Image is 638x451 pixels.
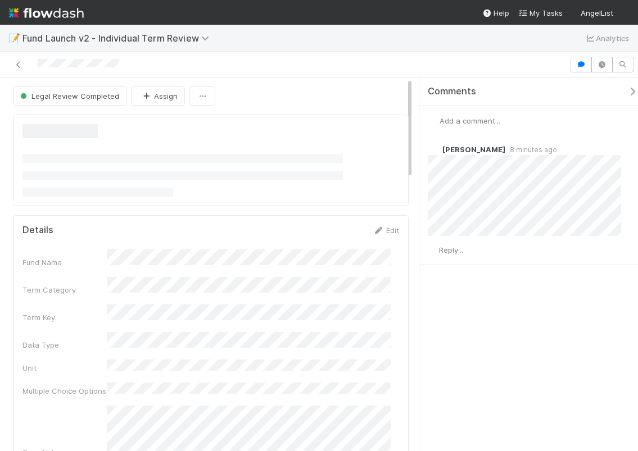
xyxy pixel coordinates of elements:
[22,33,215,44] span: Fund Launch v2 - Individual Term Review
[22,225,53,236] h5: Details
[9,33,20,43] span: 📝
[13,86,126,106] button: Legal Review Completed
[22,284,107,295] div: Term Category
[131,86,185,106] button: Assign
[9,3,84,22] img: logo-inverted-e16ddd16eac7371096b0.svg
[618,8,629,19] img: avatar_d1f4bd1b-0b26-4d9b-b8ad-69b413583d95.png
[505,145,557,154] span: 8 minutes ago
[22,257,107,268] div: Fund Name
[22,312,107,323] div: Term Key
[439,245,463,254] span: Reply...
[440,116,500,125] span: Add a comment...
[428,115,440,126] img: avatar_d1f4bd1b-0b26-4d9b-b8ad-69b413583d95.png
[482,7,509,19] div: Help
[581,8,613,17] span: AngelList
[585,31,629,45] a: Analytics
[22,339,107,350] div: Data Type
[373,226,399,235] a: Edit
[22,385,107,397] div: Multiple Choice Options
[18,92,119,101] span: Legal Review Completed
[518,8,563,17] span: My Tasks
[428,86,476,97] span: Comments
[428,245,439,256] img: avatar_d1f4bd1b-0b26-4d9b-b8ad-69b413583d95.png
[428,144,439,155] img: avatar_fee1282a-8af6-4c79-b7c7-bf2cfad99775.png
[518,7,563,19] a: My Tasks
[442,145,505,154] span: [PERSON_NAME]
[22,362,107,373] div: Unit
